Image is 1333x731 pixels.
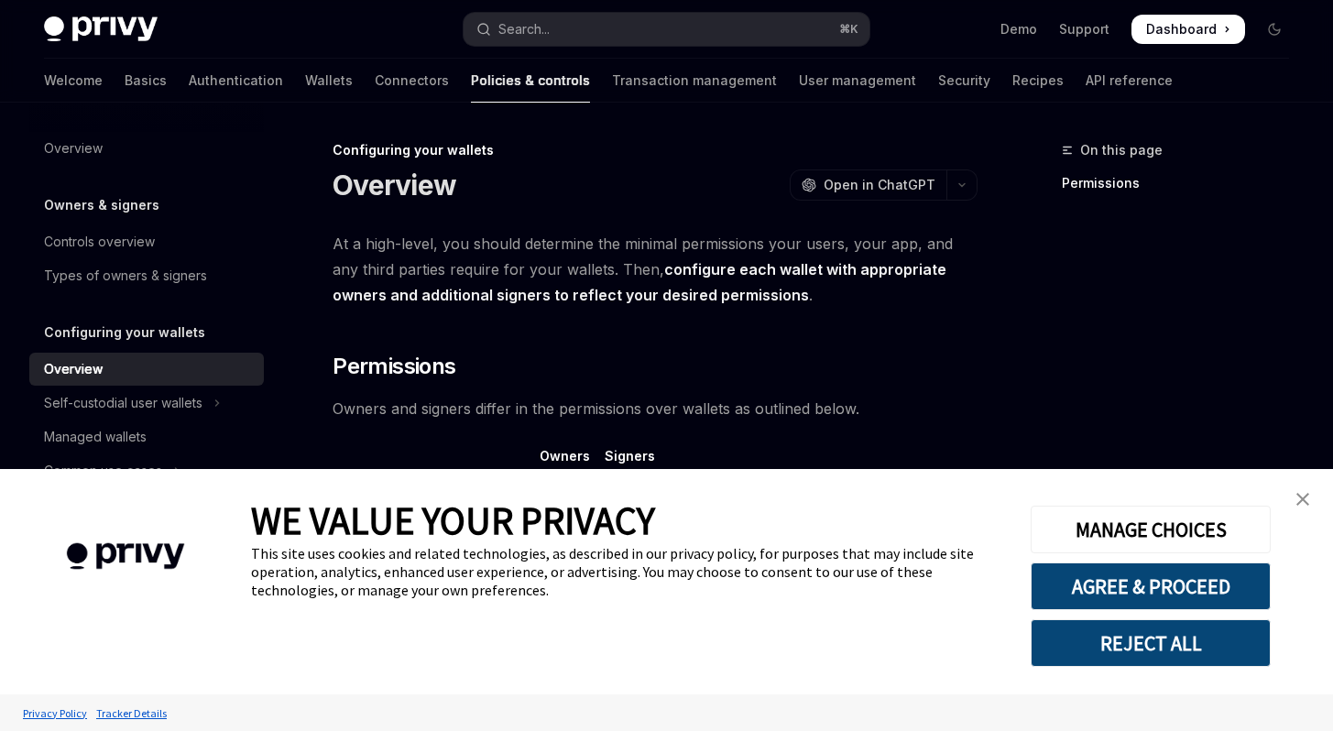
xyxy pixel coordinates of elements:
a: Transaction management [612,59,777,103]
a: Managed wallets [29,420,264,453]
button: Open in ChatGPT [790,169,946,201]
a: Types of owners & signers [29,259,264,292]
img: dark logo [44,16,158,42]
div: Managed wallets [44,426,147,448]
span: WE VALUE YOUR PRIVACY [251,496,655,544]
a: Recipes [1012,59,1064,103]
span: Owners and signers differ in the permissions over wallets as outlined below. [333,396,978,421]
img: company logo [27,517,224,596]
button: AGREE & PROCEED [1031,562,1271,610]
h1: Overview [333,169,456,202]
th: Owners [532,447,597,474]
div: Overview [44,358,103,380]
span: ⌘ K [839,22,858,37]
button: Toggle Self-custodial user wallets section [29,387,264,420]
div: Search... [498,18,550,40]
div: Overview [44,137,103,159]
div: Self-custodial user wallets [44,392,202,414]
a: Tracker Details [92,697,171,729]
a: Support [1059,20,1109,38]
button: Open search [464,13,869,46]
span: On this page [1080,139,1163,161]
a: Overview [29,132,264,165]
a: Overview [29,353,264,386]
a: Authentication [189,59,283,103]
button: Toggle dark mode [1260,15,1289,44]
button: REJECT ALL [1031,619,1271,667]
span: Permissions [333,352,455,381]
img: close banner [1296,493,1309,506]
button: Toggle Common use cases section [29,454,264,487]
div: Controls overview [44,231,155,253]
a: Policies & controls [471,59,590,103]
a: Basics [125,59,167,103]
a: Demo [1000,20,1037,38]
a: User management [799,59,916,103]
a: Security [938,59,990,103]
a: Permissions [1062,169,1304,198]
span: Open in ChatGPT [824,176,935,194]
button: MANAGE CHOICES [1031,506,1271,553]
a: API reference [1086,59,1173,103]
div: Configuring your wallets [333,141,978,159]
a: Privacy Policy [18,697,92,729]
span: At a high-level, you should determine the minimal permissions your users, your app, and any third... [333,231,978,308]
div: Common use cases [44,460,162,482]
th: Signers [597,447,655,474]
div: This site uses cookies and related technologies, as described in our privacy policy, for purposes... [251,544,1003,599]
h5: Owners & signers [44,194,159,216]
span: Dashboard [1146,20,1217,38]
a: Connectors [375,59,449,103]
div: Types of owners & signers [44,265,207,287]
h5: Configuring your wallets [44,322,205,344]
a: Wallets [305,59,353,103]
a: Welcome [44,59,103,103]
a: close banner [1284,481,1321,518]
a: Controls overview [29,225,264,258]
a: Dashboard [1131,15,1245,44]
